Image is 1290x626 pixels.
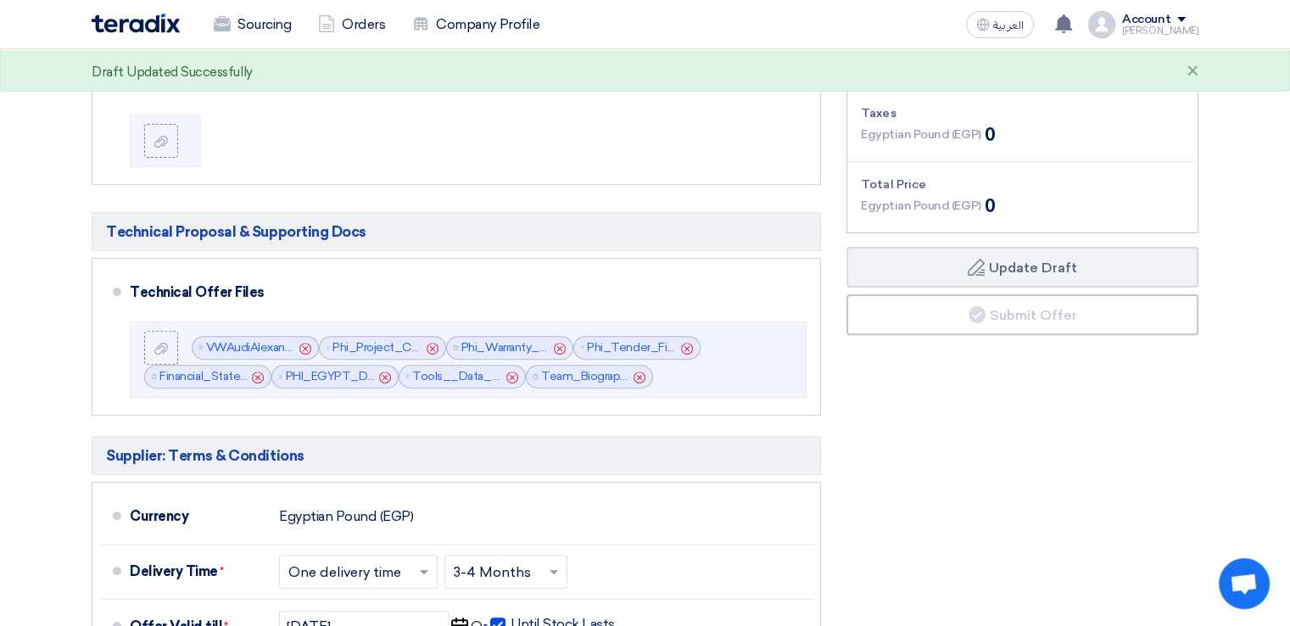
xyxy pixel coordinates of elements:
[92,212,821,251] h5: Technical Proposal & Supporting Docs
[846,247,1198,288] button: Update Draft
[1122,13,1170,27] div: Account
[130,272,793,313] div: Technical Offer Files
[541,369,786,383] a: Team_Biographies_PRE_1757227853880.pdf
[206,340,547,355] a: VWAudiAlexandriaTenderProjectSchedule_1757227828607.pdf
[1186,62,1198,82] div: ×
[861,126,980,143] span: Egyptian Pound (EGP)
[412,369,807,383] a: Tools__Data_sheets_Kayan_Alexandriacompressed_1757227851078.pdf
[130,496,265,537] div: Currency
[92,63,253,82] div: Draft Updated Successfully
[399,6,553,43] a: Company Profile
[993,20,1024,31] span: العربية
[332,340,763,355] a: Phi_Project_Chart_Kayan_Automotive_Alexandria_Center_1757227829954.pdf
[966,11,1034,38] button: العربية
[1219,558,1270,609] div: Open chat
[92,14,180,33] img: Teradix logo
[286,369,634,383] a: PHI_EGYPT_Digital_Company_Profile_K__1757227845777.pdf
[846,294,1198,335] button: Submit Offer
[984,193,995,219] span: 0
[1122,26,1198,36] div: [PERSON_NAME]
[861,176,1184,193] div: Total Price
[159,369,393,383] a: Financial_Statement__1757227837380.pdf
[92,436,821,475] h5: Supplier: Terms & Conditions
[587,340,974,355] a: Phi_Tender_Finishing_Method_Statement_HSE__1757227830280.pdf
[461,340,720,355] a: Phi_Warranty_Certificate__1757227830677.pdf
[861,104,1184,122] div: Taxes
[1088,11,1115,38] img: profile_test.png
[984,122,995,148] span: 0
[200,6,304,43] a: Sourcing
[861,197,980,215] span: Egyptian Pound (EGP)
[304,6,399,43] a: Orders
[279,500,413,533] div: Egyptian Pound (EGP)
[130,551,265,592] div: Delivery Time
